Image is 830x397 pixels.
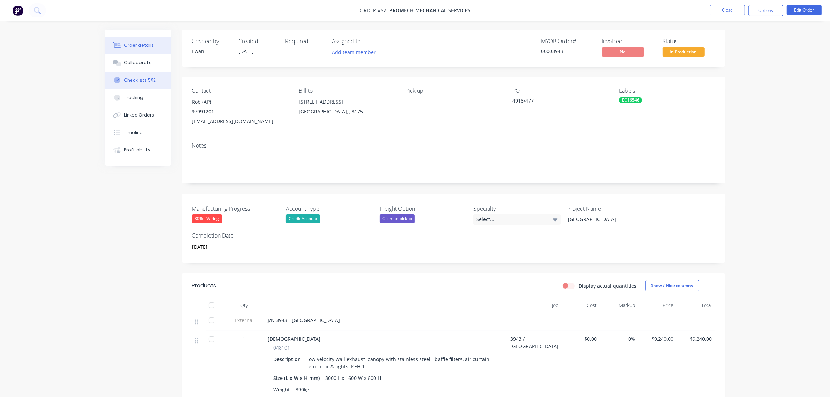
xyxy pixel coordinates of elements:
div: Client to pickup [380,214,415,223]
div: Low velocity wall exhaust canopy with stainless steel baffle filters, air curtain, return air & l... [304,354,501,372]
div: Created by [192,38,230,45]
div: Rob (AP) [192,97,288,107]
div: Select... [473,214,561,225]
div: PO [512,88,608,94]
label: Account Type [286,204,373,213]
button: Profitability [105,141,171,159]
label: Completion Date [192,231,279,240]
div: Status [663,38,715,45]
span: 048101 [274,344,290,351]
div: Price [638,298,677,312]
button: Options [748,5,783,16]
div: [GEOGRAPHIC_DATA], , 3175 [299,107,394,117]
label: Project Name [567,204,654,213]
span: $9,240.00 [679,335,712,343]
div: Collaborate [124,60,152,66]
img: Factory [13,5,23,16]
div: Linked Orders [124,112,154,118]
div: Labels [619,88,715,94]
button: Tracking [105,89,171,106]
span: 0% [603,335,635,343]
button: Show / Hide columns [645,280,699,291]
div: Qty [223,298,265,312]
label: Freight Option [380,204,467,213]
div: Cost [562,298,600,312]
div: Assigned to [332,38,402,45]
label: Manufacturing Progress [192,204,279,213]
span: No [602,47,644,56]
div: [GEOGRAPHIC_DATA] [562,214,649,224]
div: Profitability [124,147,150,153]
label: Display actual quantities [579,282,637,290]
div: 00003943 [541,47,594,55]
input: Enter date [187,241,274,252]
div: Markup [600,298,638,312]
button: Close [710,5,745,15]
div: [STREET_ADDRESS][GEOGRAPHIC_DATA], , 3175 [299,97,394,119]
div: Contact [192,88,288,94]
div: 3000 L x 1600 W x 600 H [323,373,384,383]
div: Timeline [124,129,143,136]
button: Edit Order [787,5,822,15]
span: External [226,316,262,324]
a: Promech Mechanical Services [389,7,470,14]
div: Checklists 5/12 [124,77,156,83]
div: 4918/477 [512,97,600,107]
div: Products [192,282,216,290]
div: Job [509,298,562,312]
span: [DATE] [239,48,254,54]
div: Weight [274,384,293,395]
div: Notes [192,142,715,149]
div: Credit Account [286,214,320,223]
button: Checklists 5/12 [105,72,171,89]
button: Linked Orders [105,106,171,124]
span: $9,240.00 [641,335,674,343]
span: In Production [663,47,705,56]
div: EC16546 [619,97,642,103]
div: [STREET_ADDRESS] [299,97,394,107]
div: MYOB Order # [541,38,594,45]
div: Rob (AP)97991201[EMAIL_ADDRESS][DOMAIN_NAME] [192,97,288,126]
div: Order details [124,42,154,48]
div: [EMAIL_ADDRESS][DOMAIN_NAME] [192,117,288,126]
button: Collaborate [105,54,171,72]
button: Add team member [328,47,379,57]
div: Required [285,38,324,45]
span: J/N 3943 - [GEOGRAPHIC_DATA] [268,317,340,323]
div: Created [239,38,277,45]
span: 1 [243,335,246,343]
button: Add team member [332,47,380,57]
div: Invoiced [602,38,654,45]
span: Order #57 - [360,7,389,14]
div: Tracking [124,95,143,101]
span: [DEMOGRAPHIC_DATA] [268,336,321,342]
div: Bill to [299,88,394,94]
div: Size (L x W x H mm) [274,373,323,383]
div: 390kg [293,384,312,395]
span: $0.00 [564,335,597,343]
div: Total [677,298,715,312]
button: Order details [105,37,171,54]
div: 97991201 [192,107,288,117]
button: In Production [663,47,705,58]
div: 80% - Wiring [192,214,222,223]
div: Ewan [192,47,230,55]
label: Specialty [473,204,561,213]
button: Timeline [105,124,171,141]
div: Pick up [405,88,501,94]
div: Description [274,354,304,364]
